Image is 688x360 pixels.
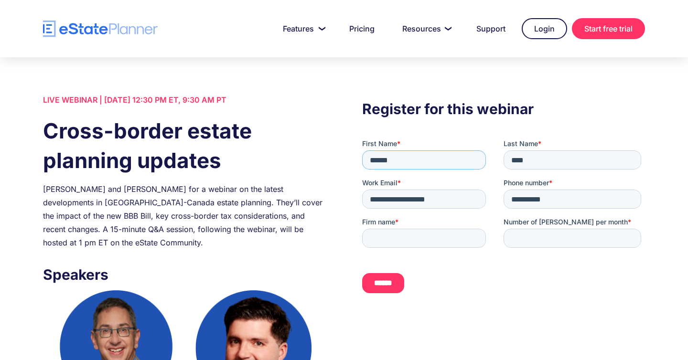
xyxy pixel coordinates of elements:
[338,19,386,38] a: Pricing
[43,93,326,106] div: LIVE WEBINAR | [DATE] 12:30 PM ET, 9:30 AM PT
[362,98,645,120] h3: Register for this webinar
[43,182,326,249] div: [PERSON_NAME] and [PERSON_NAME] for a webinar on the latest developments in [GEOGRAPHIC_DATA]-Can...
[43,116,326,175] h1: Cross-border estate planning updates
[391,19,460,38] a: Resources
[43,264,326,286] h3: Speakers
[43,21,158,37] a: home
[465,19,517,38] a: Support
[572,18,645,39] a: Start free trial
[362,139,645,301] iframe: To enrich screen reader interactions, please activate Accessibility in Grammarly extension settings
[271,19,333,38] a: Features
[522,18,567,39] a: Login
